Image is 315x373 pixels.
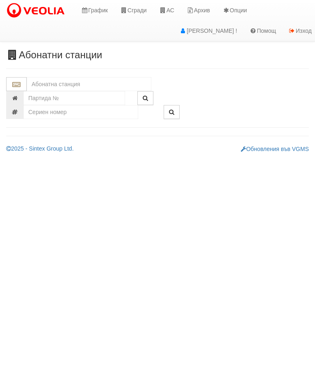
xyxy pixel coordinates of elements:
input: Партида № [23,91,125,105]
a: [PERSON_NAME] ! [173,21,243,41]
input: Сериен номер [23,105,138,119]
input: Абонатна станция [27,77,151,91]
a: Обновления във VGMS [241,146,309,152]
a: Помощ [243,21,282,41]
img: VeoliaLogo.png [6,2,68,19]
a: 2025 - Sintex Group Ltd. [6,145,74,152]
h3: Абонатни станции [6,50,309,60]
